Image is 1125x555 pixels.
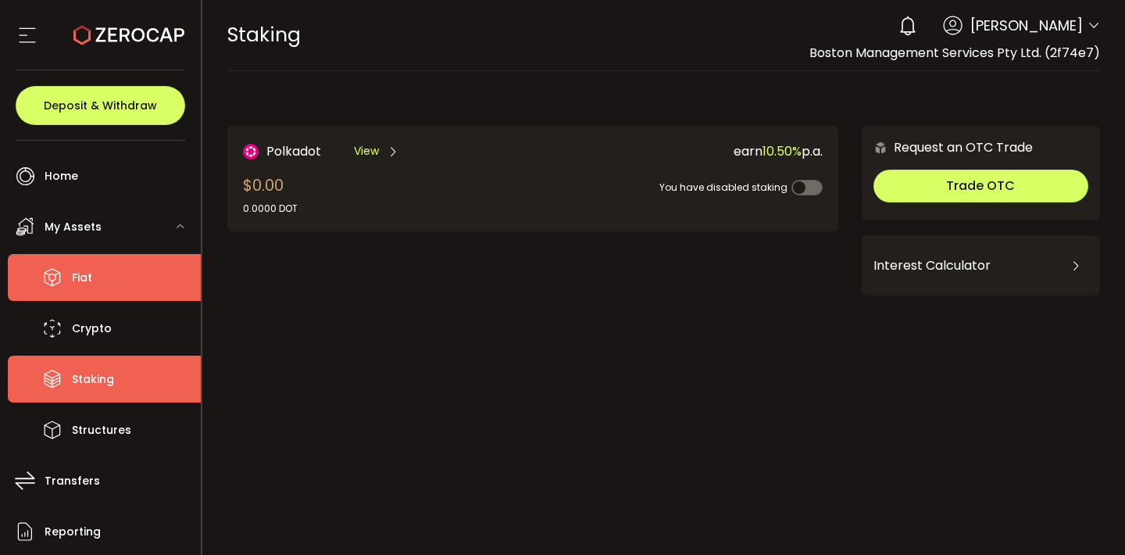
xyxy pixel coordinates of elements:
[873,141,887,155] img: 6nGpN7MZ9FLuBP83NiajKbTRY4UzlzQtBKtCrLLspmCkSvCZHBKvY3NxgQaT5JnOQREvtQ257bXeeSTueZfAPizblJ+Fe8JwA...
[72,317,112,340] span: Crypto
[1047,480,1125,555] iframe: Chat Widget
[243,202,298,216] div: 0.0000 DOT
[45,521,101,543] span: Reporting
[535,141,823,161] div: earn p.a.
[16,86,185,125] button: Deposit & Withdraw
[762,142,802,160] span: 10.50%
[243,144,259,159] img: DOT
[45,165,78,188] span: Home
[72,267,92,289] span: Fiat
[873,247,1088,285] div: Interest Calculator
[72,419,131,442] span: Structures
[243,174,298,216] div: $0.00
[659,181,787,194] span: You have disabled staking
[354,143,379,159] span: View
[809,44,1100,62] span: Boston Management Services Pty Ltd. (2f74e7)
[873,170,1088,202] button: Trade OTC
[946,177,1015,195] span: Trade OTC
[45,470,100,492] span: Transfers
[970,15,1083,36] span: [PERSON_NAME]
[72,368,114,391] span: Staking
[45,216,102,238] span: My Assets
[44,100,157,111] span: Deposit & Withdraw
[862,138,1033,157] div: Request an OTC Trade
[227,21,301,48] span: Staking
[266,141,321,161] span: Polkadot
